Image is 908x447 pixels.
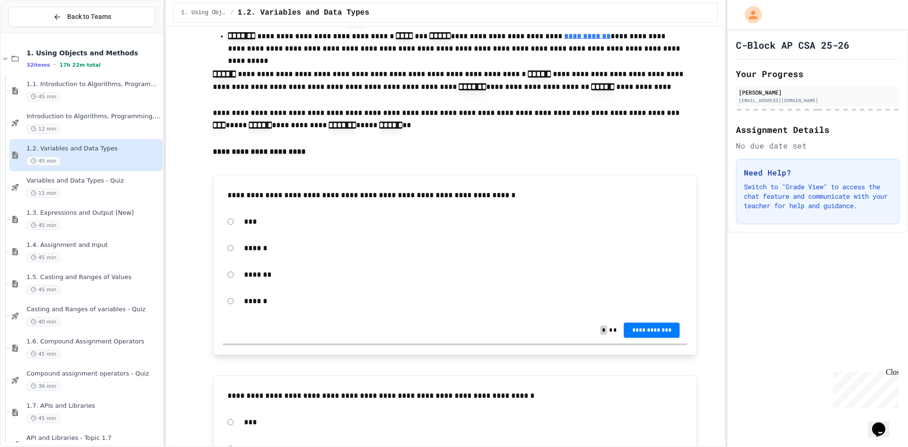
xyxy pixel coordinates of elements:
[26,113,161,121] span: Introduction to Algorithms, Programming, and Compilers
[736,123,899,136] h2: Assignment Details
[26,317,61,326] span: 40 min
[735,4,764,26] div: My Account
[26,434,161,442] span: API and Libraries - Topic 1.7
[26,124,61,133] span: 12 min
[26,338,161,346] span: 1.6. Compound Assignment Operators
[26,370,161,378] span: Compound assignment operators - Quiz
[237,7,369,18] span: 1.2. Variables and Data Types
[67,12,111,22] span: Back to Teams
[26,273,161,281] span: 1.5. Casting and Ranges of Values
[26,145,161,153] span: 1.2. Variables and Data Types
[744,167,891,178] h3: Need Help?
[26,49,161,57] span: 1. Using Objects and Methods
[54,61,56,69] span: •
[26,241,161,249] span: 1.4. Assignment and Input
[829,368,899,408] iframe: chat widget
[868,409,899,438] iframe: chat widget
[26,414,61,423] span: 45 min
[739,97,897,104] div: [EMAIL_ADDRESS][DOMAIN_NAME]
[230,9,234,17] span: /
[26,350,61,359] span: 45 min
[26,221,61,230] span: 45 min
[26,306,161,314] span: Casting and Ranges of variables - Quiz
[26,189,61,198] span: 11 min
[736,67,899,80] h2: Your Progress
[26,80,161,88] span: 1.1. Introduction to Algorithms, Programming, and Compilers
[739,88,897,96] div: [PERSON_NAME]
[9,7,155,27] button: Back to Teams
[26,382,61,391] span: 36 min
[26,92,61,101] span: 45 min
[181,9,227,17] span: 1. Using Objects and Methods
[26,253,61,262] span: 45 min
[26,157,61,166] span: 45 min
[26,285,61,294] span: 45 min
[4,4,65,60] div: Chat with us now!Close
[736,140,899,151] div: No due date set
[26,62,50,68] span: 32 items
[26,402,161,410] span: 1.7. APIs and Libraries
[744,182,891,210] p: Switch to "Grade View" to access the chat feature and communicate with your teacher for help and ...
[26,209,161,217] span: 1.3. Expressions and Output [New]
[26,177,161,185] span: Variables and Data Types - Quiz
[736,38,849,52] h1: C-Block AP CSA 25-26
[60,62,101,68] span: 17h 22m total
